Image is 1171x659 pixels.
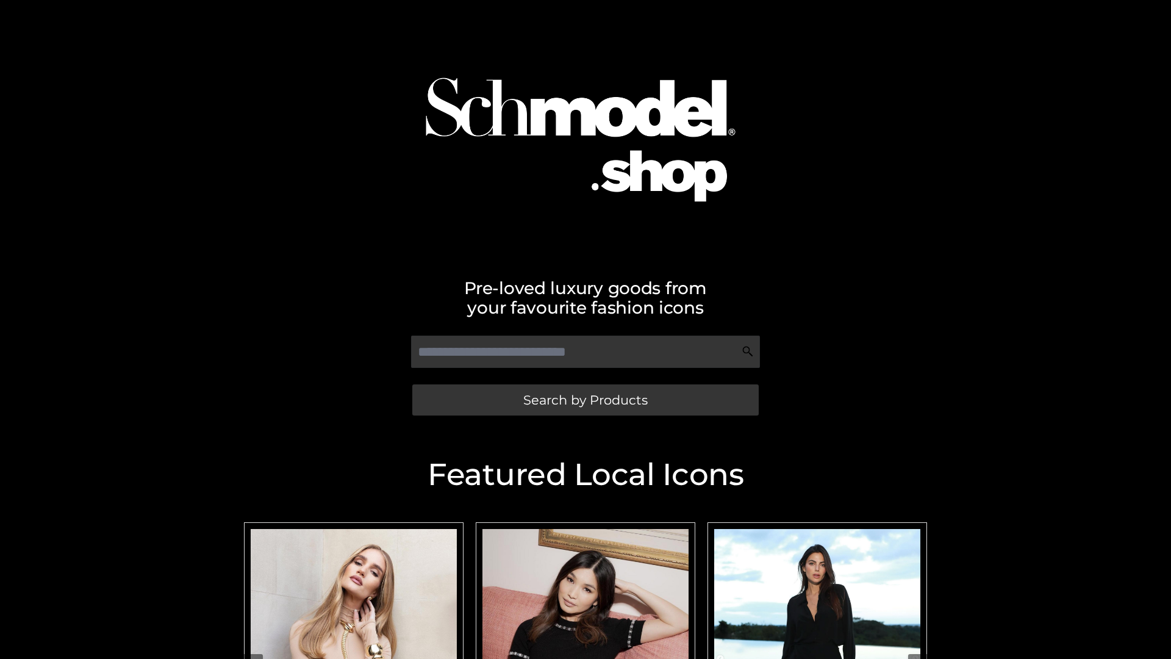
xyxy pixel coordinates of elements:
img: Search Icon [742,345,754,358]
h2: Pre-loved luxury goods from your favourite fashion icons [238,278,933,317]
h2: Featured Local Icons​ [238,459,933,490]
span: Search by Products [523,394,648,406]
a: Search by Products [412,384,759,416]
